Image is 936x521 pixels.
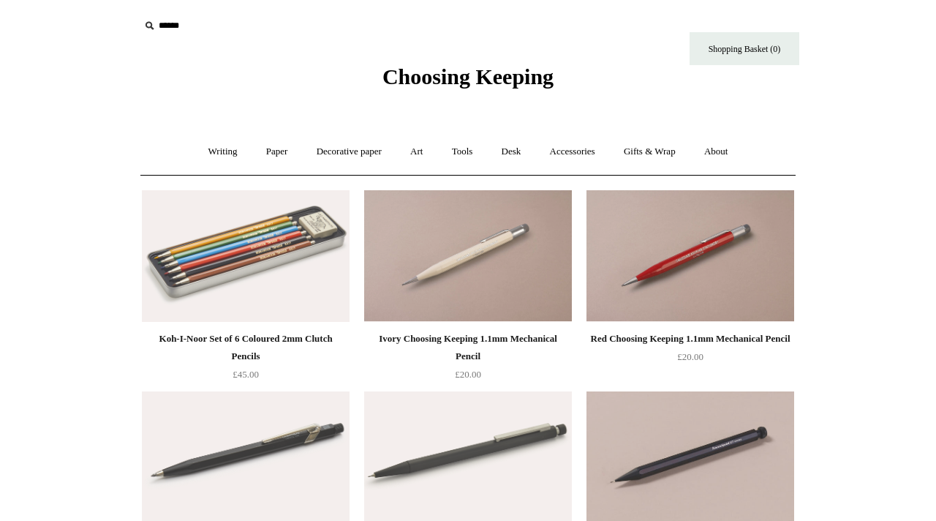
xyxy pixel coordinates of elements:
a: Ivory Choosing Keeping 1.1mm Mechanical Pencil £20.00 [364,330,572,390]
span: £20.00 [455,369,481,380]
a: Decorative paper [303,132,395,171]
a: About [691,132,741,171]
a: Paper [253,132,301,171]
a: Accessories [537,132,608,171]
a: Writing [195,132,251,171]
div: Red Choosing Keeping 1.1mm Mechanical Pencil [590,330,790,348]
img: Koh-I-Noor Set of 6 Coloured 2mm Clutch Pencils [142,190,350,322]
a: Desk [488,132,535,171]
a: Red Choosing Keeping 1.1mm Mechanical Pencil Red Choosing Keeping 1.1mm Mechanical Pencil [586,190,794,322]
div: Ivory Choosing Keeping 1.1mm Mechanical Pencil [368,330,568,365]
a: Red Choosing Keeping 1.1mm Mechanical Pencil £20.00 [586,330,794,390]
span: Choosing Keeping [382,64,554,89]
img: Red Choosing Keeping 1.1mm Mechanical Pencil [586,190,794,322]
a: Koh-I-Noor Set of 6 Coloured 2mm Clutch Pencils £45.00 [142,330,350,390]
div: Koh-I-Noor Set of 6 Coloured 2mm Clutch Pencils [146,330,346,365]
a: Ivory Choosing Keeping 1.1mm Mechanical Pencil Ivory Choosing Keeping 1.1mm Mechanical Pencil [364,190,572,322]
a: Tools [439,132,486,171]
a: Gifts & Wrap [611,132,689,171]
a: Koh-I-Noor Set of 6 Coloured 2mm Clutch Pencils Koh-I-Noor Set of 6 Coloured 2mm Clutch Pencils [142,190,350,322]
a: Art [397,132,436,171]
img: Ivory Choosing Keeping 1.1mm Mechanical Pencil [364,190,572,322]
span: £20.00 [677,351,703,362]
span: £45.00 [233,369,259,380]
a: Shopping Basket (0) [690,32,799,65]
a: Choosing Keeping [382,76,554,86]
